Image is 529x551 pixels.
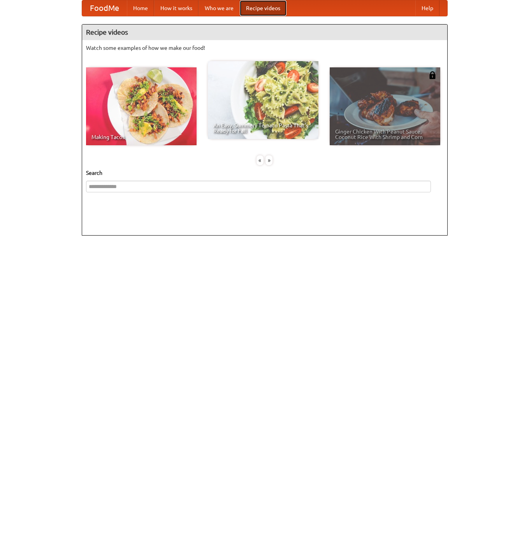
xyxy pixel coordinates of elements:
a: Home [127,0,154,16]
p: Watch some examples of how we make our food! [86,44,443,52]
h4: Recipe videos [82,25,447,40]
span: An Easy, Summery Tomato Pasta That's Ready for Fall [213,123,313,134]
a: Who we are [199,0,240,16]
img: 483408.png [429,71,436,79]
a: How it works [154,0,199,16]
a: Making Tacos [86,67,197,145]
a: An Easy, Summery Tomato Pasta That's Ready for Fall [208,61,318,139]
h5: Search [86,169,443,177]
span: Making Tacos [91,134,191,140]
a: Help [415,0,439,16]
div: « [257,155,264,165]
a: Recipe videos [240,0,286,16]
a: FoodMe [82,0,127,16]
div: » [265,155,272,165]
